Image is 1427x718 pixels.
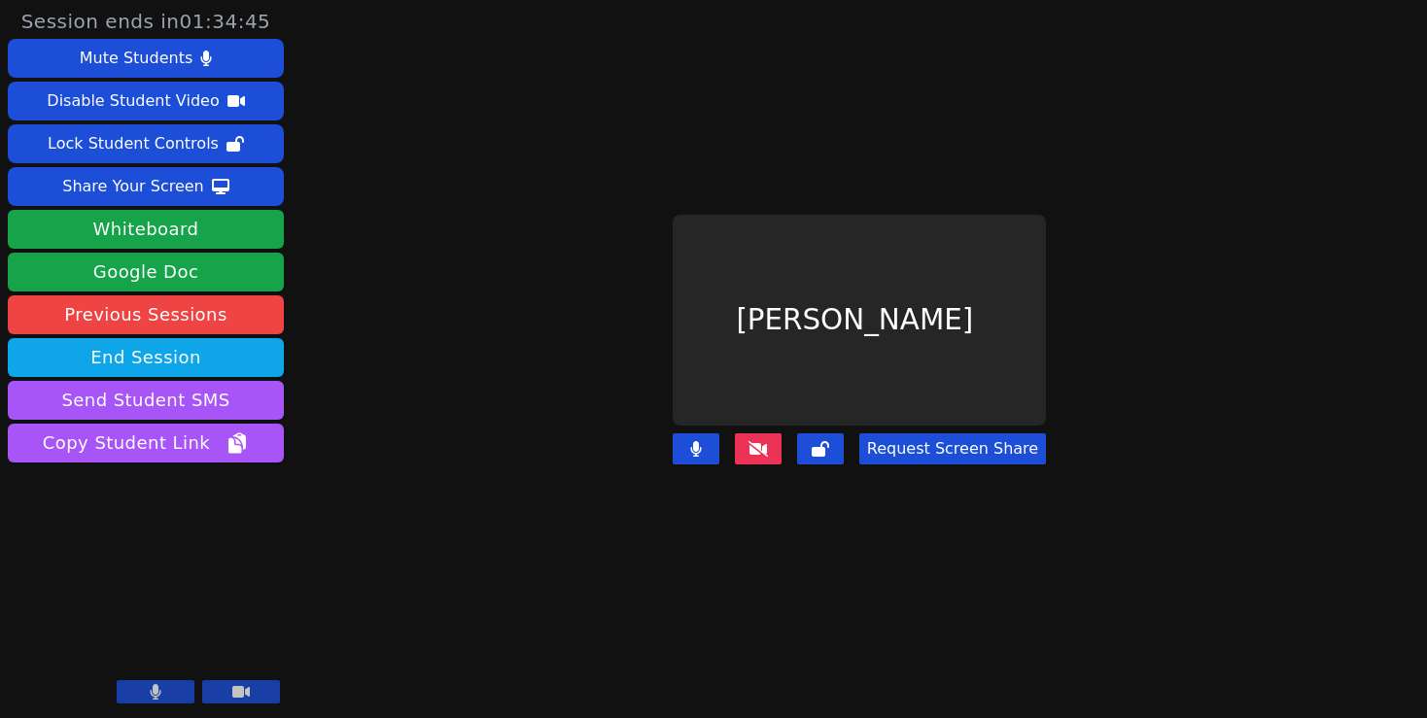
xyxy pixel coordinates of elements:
a: Google Doc [8,253,284,291]
button: End Session [8,338,284,377]
div: Mute Students [80,43,192,74]
button: Disable Student Video [8,82,284,120]
div: Lock Student Controls [48,128,219,159]
span: Copy Student Link [43,429,249,457]
div: Disable Student Video [47,85,219,117]
button: Whiteboard [8,210,284,249]
a: Previous Sessions [8,295,284,334]
button: Send Student SMS [8,381,284,420]
button: Mute Students [8,39,284,78]
time: 01:34:45 [180,10,271,33]
div: [PERSON_NAME] [673,215,1046,425]
button: Lock Student Controls [8,124,284,163]
button: Request Screen Share [859,433,1046,464]
span: Session ends in [21,8,271,35]
button: Share Your Screen [8,167,284,206]
button: Copy Student Link [8,424,284,462]
div: Share Your Screen [62,171,204,202]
